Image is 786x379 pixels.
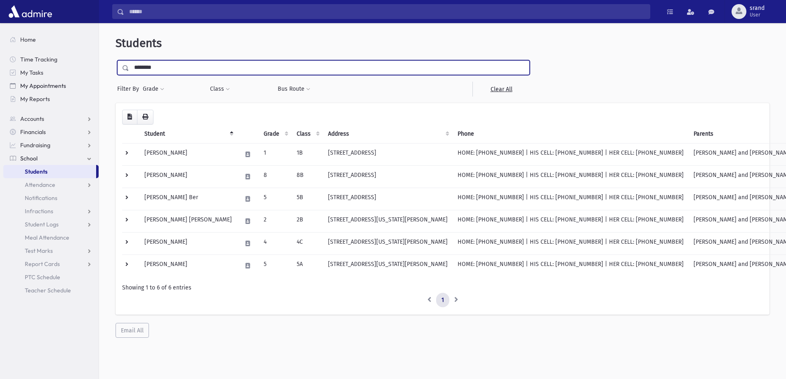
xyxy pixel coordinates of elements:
[323,125,453,144] th: Address: activate to sort column ascending
[292,165,323,188] td: 8B
[453,232,689,254] td: HOME: [PHONE_NUMBER] | HIS CELL: [PHONE_NUMBER] | HER CELL: [PHONE_NUMBER]
[3,218,99,231] a: Student Logs
[3,139,99,152] a: Fundraising
[323,254,453,277] td: [STREET_ADDRESS][US_STATE][PERSON_NAME]
[139,165,237,188] td: [PERSON_NAME]
[210,82,230,97] button: Class
[20,36,36,43] span: Home
[3,92,99,106] a: My Reports
[139,188,237,210] td: [PERSON_NAME] Ber
[139,254,237,277] td: [PERSON_NAME]
[3,178,99,191] a: Attendance
[3,244,99,257] a: Test Marks
[20,115,44,122] span: Accounts
[292,188,323,210] td: 5B
[292,254,323,277] td: 5A
[122,110,137,125] button: CSV
[453,188,689,210] td: HOME: [PHONE_NUMBER] | HIS CELL: [PHONE_NUMBER] | HER CELL: [PHONE_NUMBER]
[124,4,650,19] input: Search
[259,125,292,144] th: Grade: activate to sort column ascending
[323,165,453,188] td: [STREET_ADDRESS]
[750,5,765,12] span: srand
[25,287,71,294] span: Teacher Schedule
[3,66,99,79] a: My Tasks
[25,194,57,202] span: Notifications
[116,36,162,50] span: Students
[453,143,689,165] td: HOME: [PHONE_NUMBER] | HIS CELL: [PHONE_NUMBER] | HER CELL: [PHONE_NUMBER]
[292,210,323,232] td: 2B
[453,165,689,188] td: HOME: [PHONE_NUMBER] | HIS CELL: [PHONE_NUMBER] | HER CELL: [PHONE_NUMBER]
[3,191,99,205] a: Notifications
[20,141,50,149] span: Fundraising
[3,165,96,178] a: Students
[750,12,765,18] span: User
[323,188,453,210] td: [STREET_ADDRESS]
[3,284,99,297] a: Teacher Schedule
[323,143,453,165] td: [STREET_ADDRESS]
[3,271,99,284] a: PTC Schedule
[472,82,530,97] a: Clear All
[25,273,60,281] span: PTC Schedule
[3,112,99,125] a: Accounts
[3,125,99,139] a: Financials
[3,231,99,244] a: Meal Attendance
[25,247,53,254] span: Test Marks
[20,128,46,136] span: Financials
[3,257,99,271] a: Report Cards
[3,79,99,92] a: My Appointments
[3,53,99,66] a: Time Tracking
[20,95,50,103] span: My Reports
[116,323,149,338] button: Email All
[453,254,689,277] td: HOME: [PHONE_NUMBER] | HIS CELL: [PHONE_NUMBER] | HER CELL: [PHONE_NUMBER]
[259,188,292,210] td: 5
[259,143,292,165] td: 1
[20,155,38,162] span: School
[20,69,43,76] span: My Tasks
[117,85,142,93] span: Filter By
[259,254,292,277] td: 5
[139,210,237,232] td: [PERSON_NAME] [PERSON_NAME]
[277,82,311,97] button: Bus Route
[259,165,292,188] td: 8
[25,260,60,268] span: Report Cards
[142,82,165,97] button: Grade
[139,232,237,254] td: [PERSON_NAME]
[3,205,99,218] a: Infractions
[7,3,54,20] img: AdmirePro
[259,210,292,232] td: 2
[3,152,99,165] a: School
[453,125,689,144] th: Phone
[25,181,55,188] span: Attendance
[122,283,763,292] div: Showing 1 to 6 of 6 entries
[25,221,59,228] span: Student Logs
[453,210,689,232] td: HOME: [PHONE_NUMBER] | HIS CELL: [PHONE_NUMBER] | HER CELL: [PHONE_NUMBER]
[3,33,99,46] a: Home
[137,110,153,125] button: Print
[436,293,449,308] a: 1
[292,232,323,254] td: 4C
[139,143,237,165] td: [PERSON_NAME]
[259,232,292,254] td: 4
[139,125,237,144] th: Student: activate to sort column descending
[20,56,57,63] span: Time Tracking
[20,82,66,89] span: My Appointments
[25,207,53,215] span: Infractions
[292,125,323,144] th: Class: activate to sort column ascending
[323,210,453,232] td: [STREET_ADDRESS][US_STATE][PERSON_NAME]
[25,168,47,175] span: Students
[25,234,69,241] span: Meal Attendance
[292,143,323,165] td: 1B
[323,232,453,254] td: [STREET_ADDRESS][US_STATE][PERSON_NAME]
